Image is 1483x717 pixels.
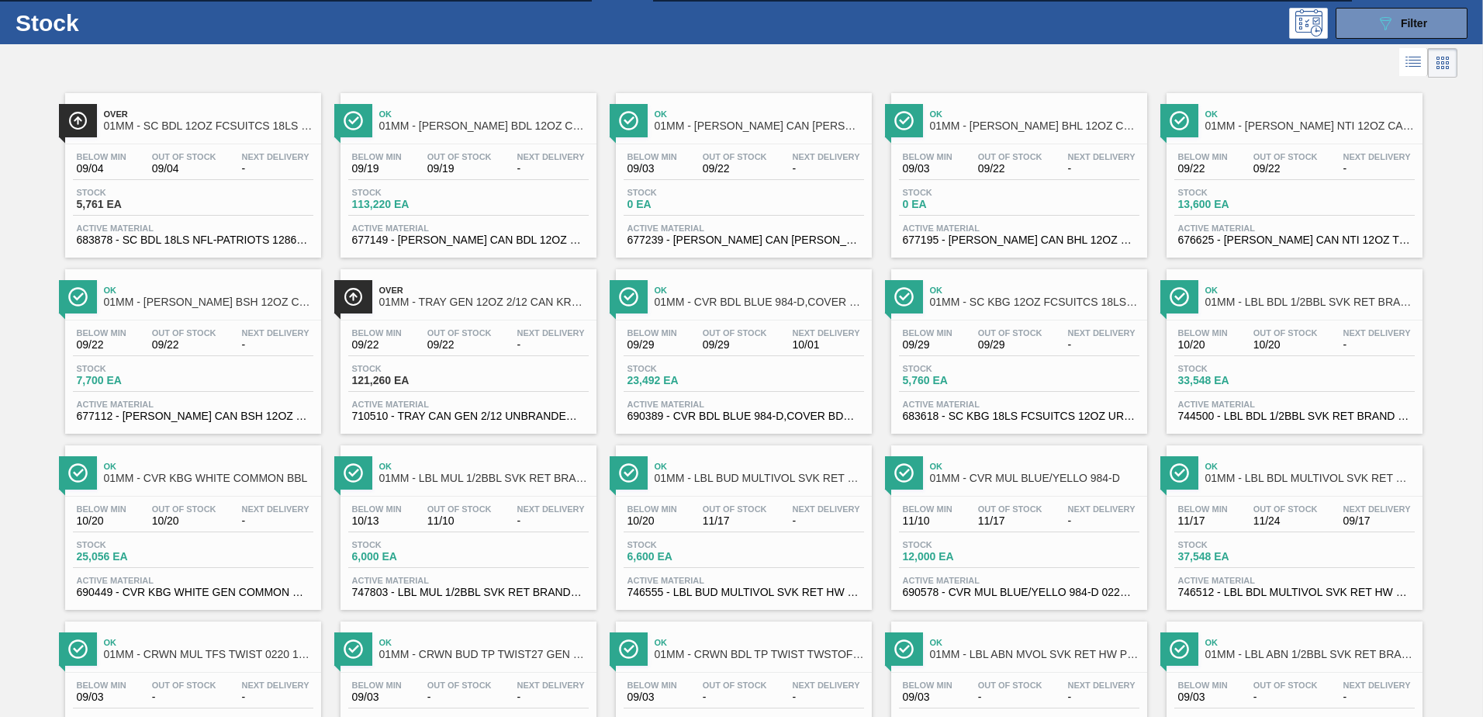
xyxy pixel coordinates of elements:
span: Ok [1205,286,1415,295]
span: Below Min [1178,152,1228,161]
span: Ok [104,286,313,295]
span: Filter [1401,17,1427,29]
span: 37,548 EA [1178,551,1287,563]
a: ÍconeOk01MM - LBL MUL 1/2BBL SVK RET BRAND PPS #4Below Min10/13Out Of Stock11/10Next Delivery-Sto... [329,434,604,610]
span: 01MM - LBL BUD MULTIVOL SVK RET HW PPS #3 [655,473,864,484]
span: Active Material [352,400,585,409]
span: Stock [352,364,461,373]
img: Ícone [619,463,638,483]
span: Stock [627,364,736,373]
span: - [978,691,1042,703]
span: Out Of Stock [152,152,216,161]
span: 09/19 [427,163,492,175]
span: Next Delivery [1068,681,1136,690]
a: ÍconeOk01MM - [PERSON_NAME] NTI 12OZ CAN TWNSTK 30/12 CANBelow Min09/22Out Of Stock09/22Next Deli... [1155,81,1430,258]
span: 677239 - CARR CAN BUD 12OZ HOLIDAY TWNSTK 30/12 C [627,234,860,246]
span: Below Min [352,328,402,338]
span: Active Material [77,400,309,409]
span: Out Of Stock [152,328,216,338]
span: Stock [77,188,185,197]
span: Below Min [77,328,126,338]
span: Out Of Stock [1253,328,1318,338]
span: Stock [77,540,185,549]
span: Ok [104,462,313,471]
span: 01MM - CVR KBG WHITE COMMON BBL [104,473,313,484]
span: Active Material [903,223,1136,233]
span: 10/20 [152,515,216,527]
span: 677149 - CARR CAN BDL 12OZ CAN PK 12/12 CAN 0924 [352,234,585,246]
img: Ícone [1170,287,1189,307]
span: 09/29 [703,339,767,351]
span: Out Of Stock [152,681,216,690]
span: 11/10 [903,515,952,527]
span: Active Material [77,576,309,585]
span: - [242,163,309,175]
span: Next Delivery [1343,681,1411,690]
span: Next Delivery [1343,504,1411,514]
span: Stock [352,188,461,197]
img: Ícone [619,639,638,659]
span: Next Delivery [1343,328,1411,338]
span: 677112 - CARR CAN BSH 12OZ TWNSTK 30/12 CAN 0724 [77,410,309,422]
img: Ícone [1170,639,1189,659]
a: ÍconeOk01MM - CVR KBG WHITE COMMON BBLBelow Min10/20Out Of Stock10/20Next Delivery-Stock25,056 EA... [54,434,329,610]
span: 01MM - LBL MUL 1/2BBL SVK RET BRAND PPS #4 [379,473,589,484]
img: Ícone [894,287,914,307]
a: ÍconeOver01MM - TRAY GEN 12OZ 2/12 CAN KRFT 1023-NBelow Min09/22Out Of Stock09/22Next Delivery-St... [329,258,604,434]
span: 01MM - LBL ABN 1/2BBL SVK RET BRAND PPS #4 [1205,649,1415,660]
a: ÍconeOk01MM - LBL BDL MULTIVOL SVK RET HW PAPER #3Below Min11/17Out Of Stock11/24Next Delivery09/... [1155,434,1430,610]
span: 676625 - CARR CAN NTI 12OZ TWNSTK 30/12 CAN 0123 [1178,234,1411,246]
span: 01MM - LBL BDL 1/2BBL SVK RET BRAND PAPER #4 5.0% [1205,296,1415,308]
span: 01MM - CRWN BDL TP TWIST TWSTOFF 3-COLR 26MM COMMON GLASS BOTTLE [655,649,864,660]
img: Ícone [894,463,914,483]
span: 09/29 [978,339,1042,351]
span: Ok [104,638,313,647]
span: Active Material [627,223,860,233]
span: Ok [930,286,1139,295]
span: 113,220 EA [352,199,461,210]
span: Next Delivery [242,328,309,338]
span: 690389 - CVR BDL BLUE 984-D,COVER BDL NEW GRAPHIC [627,410,860,422]
span: - [517,339,585,351]
span: 10/20 [1253,339,1318,351]
span: - [1068,515,1136,527]
span: Next Delivery [793,152,860,161]
h1: Stock [16,14,247,32]
div: List Vision [1399,48,1428,78]
img: Ícone [1170,111,1189,130]
span: 12,000 EA [903,551,1011,563]
span: 10/20 [627,515,677,527]
span: Over [104,109,313,119]
a: ÍconeOk01MM - [PERSON_NAME] CAN [PERSON_NAME] 12OZ HOLIDAY TWNSTK 30/12Below Min09/03Out Of Stock... [604,81,880,258]
span: Next Delivery [1068,504,1136,514]
span: Active Material [627,576,860,585]
span: Next Delivery [1068,152,1136,161]
span: 01MM - TRAY GEN 12OZ 2/12 CAN KRFT 1023-N [379,296,589,308]
span: Below Min [352,681,402,690]
span: 01MM - CRWN MUL TFS TWIST 0220 1458-H 3-COLR TW [104,649,313,660]
span: Ok [1205,638,1415,647]
span: Next Delivery [242,152,309,161]
span: Stock [627,188,736,197]
span: - [1343,691,1411,703]
span: 01MM - CVR MUL BLUE/YELLO 984-D [930,473,1139,484]
span: Stock [627,540,736,549]
img: Ícone [1170,463,1189,483]
span: Out Of Stock [978,681,1042,690]
span: Active Material [627,400,860,409]
span: Out Of Stock [427,681,492,690]
span: Out Of Stock [427,152,492,161]
span: 09/22 [703,163,767,175]
span: Below Min [903,504,952,514]
img: Ícone [344,111,363,130]
span: Active Material [903,400,1136,409]
span: Out Of Stock [152,504,216,514]
span: Next Delivery [1343,152,1411,161]
img: Ícone [344,639,363,659]
span: Ok [655,638,864,647]
span: Ok [379,462,589,471]
span: 25,056 EA [77,551,185,563]
span: Active Material [352,223,585,233]
img: Ícone [68,463,88,483]
span: - [517,691,585,703]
